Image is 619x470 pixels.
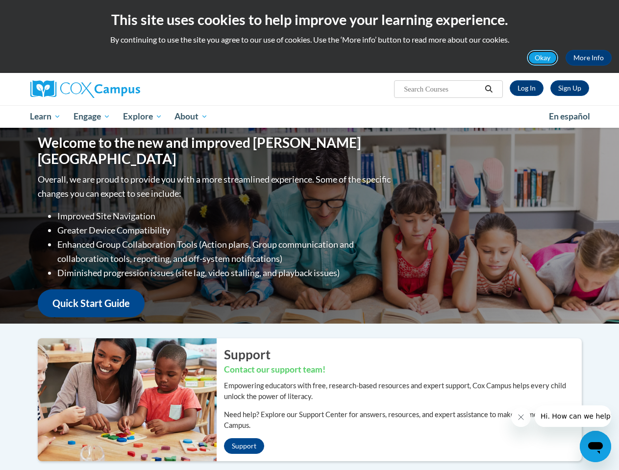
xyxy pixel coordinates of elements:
[535,405,611,427] iframe: Message from company
[67,105,117,128] a: Engage
[7,34,612,45] p: By continuing to use the site you agree to our use of cookies. Use the ‘More info’ button to read...
[580,431,611,462] iframe: Button to launch messaging window
[38,172,393,201] p: Overall, we are proud to provide you with a more streamlined experience. Some of the specific cha...
[6,7,79,15] span: Hi. How can we help?
[224,409,582,431] p: Need help? Explore our Support Center for answers, resources, and expert assistance to make the m...
[550,80,589,96] a: Register
[168,105,214,128] a: About
[511,407,531,427] iframe: Close message
[30,111,61,122] span: Learn
[57,237,393,266] li: Enhanced Group Collaboration Tools (Action plans, Group communication and collaboration tools, re...
[224,346,582,363] h2: Support
[510,80,544,96] a: Log In
[224,438,264,454] a: Support
[224,364,582,376] h3: Contact our support team!
[117,105,169,128] a: Explore
[543,106,596,127] a: En español
[7,10,612,29] h2: This site uses cookies to help improve your learning experience.
[57,266,393,280] li: Diminished progression issues (site lag, video stalling, and playback issues)
[403,83,481,95] input: Search Courses
[549,111,590,121] span: En español
[566,50,612,66] a: More Info
[224,380,582,402] p: Empowering educators with free, research-based resources and expert support, Cox Campus helps eve...
[30,80,207,98] a: Cox Campus
[527,50,558,66] button: Okay
[23,105,596,128] div: Main menu
[30,338,217,461] img: ...
[57,209,393,223] li: Improved Site Navigation
[174,111,208,122] span: About
[30,80,140,98] img: Cox Campus
[74,111,110,122] span: Engage
[57,223,393,237] li: Greater Device Compatibility
[123,111,162,122] span: Explore
[481,83,496,95] button: Search
[38,135,393,167] h1: Welcome to the new and improved [PERSON_NAME][GEOGRAPHIC_DATA]
[38,289,145,317] a: Quick Start Guide
[24,105,68,128] a: Learn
